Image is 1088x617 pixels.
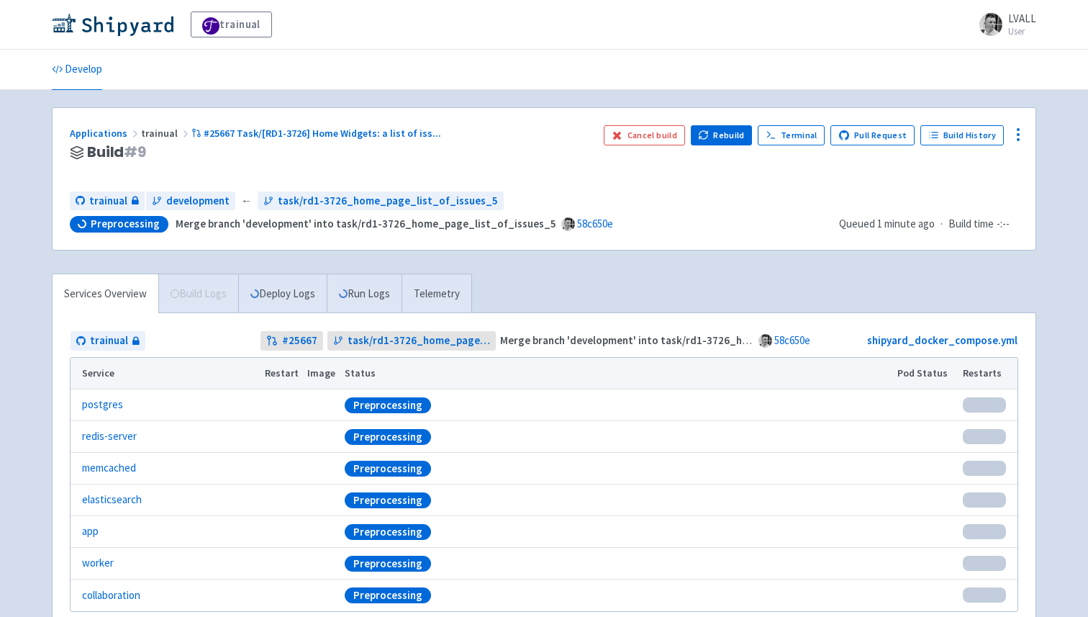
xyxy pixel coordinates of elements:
[345,556,431,572] div: Preprocessing
[70,192,145,211] a: trainual
[893,358,958,389] th: Pod Status
[327,274,402,314] a: Run Logs
[867,333,1017,347] a: shipyard_docker_compose.yml
[141,127,191,140] span: trainual
[500,333,881,347] strong: Merge branch 'development' into task/rd1-3726_home_page_list_of_issues_5
[345,524,431,540] div: Preprocessing
[971,13,1036,36] a: LVALL User
[82,555,114,572] a: worker
[830,125,915,145] a: Pull Request
[958,358,1017,389] th: Restarts
[124,142,146,162] span: # 9
[53,274,158,314] a: Services Overview
[191,12,272,37] a: trainual
[340,358,893,389] th: Status
[303,358,340,389] th: Image
[87,144,146,161] span: Build
[348,333,491,349] span: task/rd1-3726_home_page_list_of_issues_5
[191,127,443,140] a: #25667 Task/[RD1-3726] Home Widgets: a list of iss...
[52,13,173,36] img: Shipyard logo
[52,50,102,90] a: Develop
[89,193,127,210] span: trainual
[82,587,140,604] a: collaboration
[166,193,230,210] span: development
[238,274,327,314] a: Deploy Logs
[345,397,431,413] div: Preprocessing
[71,331,145,351] a: trainual
[204,127,441,140] span: #25667 Task/[RD1-3726] Home Widgets: a list of iss ...
[948,216,994,233] span: Build time
[345,461,431,477] div: Preprocessing
[82,397,123,413] a: postgres
[839,217,935,230] span: Queued
[241,193,252,210] span: ←
[327,331,497,351] a: task/rd1-3726_home_page_list_of_issues_5
[345,587,431,603] div: Preprocessing
[997,216,1010,233] span: -:--
[920,125,1004,145] a: Build History
[1008,12,1036,25] span: LVALL
[691,125,753,145] button: Rebuild
[278,193,498,210] span: task/rd1-3726_home_page_list_of_issues_5
[82,492,142,508] a: elasticsearch
[345,492,431,508] div: Preprocessing
[70,127,141,140] a: Applications
[774,333,810,347] a: 58c650e
[146,192,235,211] a: development
[176,217,556,230] strong: Merge branch 'development' into task/rd1-3726_home_page_list_of_issues_5
[260,358,303,389] th: Restart
[90,333,128,349] span: trainual
[260,331,323,351] a: #25667
[345,429,431,445] div: Preprocessing
[91,217,160,231] span: Preprocessing
[604,125,685,145] button: Cancel build
[258,192,504,211] a: task/rd1-3726_home_page_list_of_issues_5
[71,358,260,389] th: Service
[1008,27,1036,36] small: User
[282,333,317,349] strong: # 25667
[877,217,935,230] time: 1 minute ago
[758,125,825,145] a: Terminal
[402,274,471,314] a: Telemetry
[82,428,137,445] a: redis-server
[839,216,1018,233] div: ·
[82,460,136,477] a: memcached
[577,217,613,230] a: 58c650e
[82,523,99,540] a: app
